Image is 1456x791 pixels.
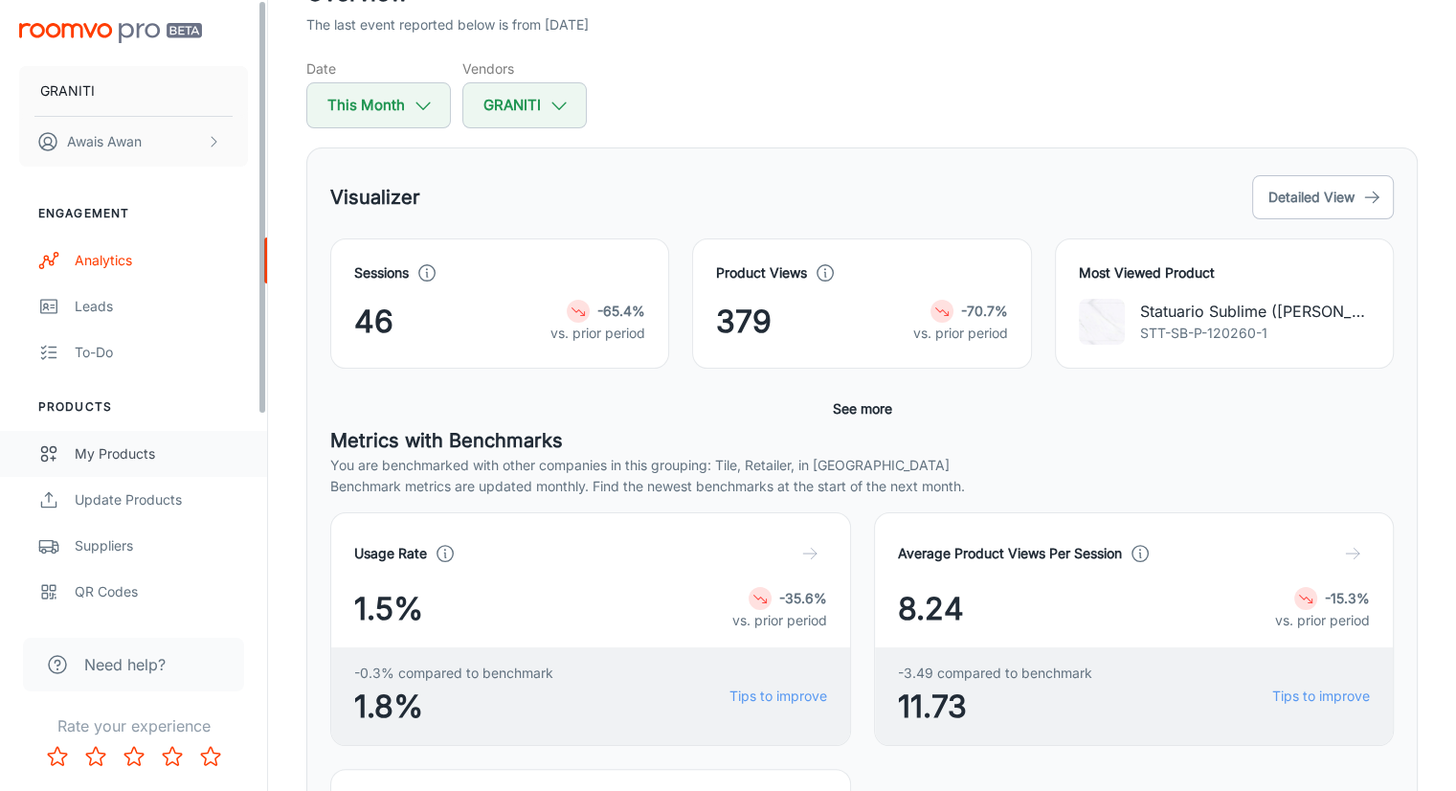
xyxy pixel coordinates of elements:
[75,535,248,556] div: Suppliers
[354,543,427,564] h4: Usage Rate
[19,23,202,43] img: Roomvo PRO Beta
[1272,686,1370,707] a: Tips to improve
[77,737,115,776] button: Rate 2 star
[38,737,77,776] button: Rate 1 star
[1275,610,1370,631] p: vs. prior period
[306,82,451,128] button: This Month
[898,663,1092,684] span: -3.49 compared to benchmark
[716,299,772,345] span: 379
[354,262,409,283] h4: Sessions
[330,476,1394,497] p: Benchmark metrics are updated monthly. Find the newest benchmarks at the start of the next month.
[779,590,827,606] strong: -35.6%
[75,342,248,363] div: To-do
[825,392,900,426] button: See more
[462,58,587,79] h5: Vendors
[75,296,248,317] div: Leads
[75,489,248,510] div: Update Products
[1252,175,1394,219] button: Detailed View
[67,131,142,152] p: Awais Awan
[191,737,230,776] button: Rate 5 star
[75,250,248,271] div: Analytics
[330,183,420,212] h5: Visualizer
[961,303,1008,319] strong: -70.7%
[898,586,964,632] span: 8.24
[330,426,1394,455] h5: Metrics with Benchmarks
[597,303,645,319] strong: -65.4%
[1140,323,1370,344] p: STT-SB-P-120260-1
[15,714,252,737] p: Rate your experience
[354,663,553,684] span: -0.3% compared to benchmark
[550,323,645,344] p: vs. prior period
[1140,300,1370,323] p: Statuario Sublime ([PERSON_NAME])
[306,58,451,79] h5: Date
[729,686,827,707] a: Tips to improve
[354,684,553,730] span: 1.8%
[40,80,95,102] p: GRANITI
[898,543,1122,564] h4: Average Product Views Per Session
[732,610,827,631] p: vs. prior period
[898,684,1092,730] span: 11.73
[75,443,248,464] div: My Products
[19,117,248,167] button: Awais Awan
[153,737,191,776] button: Rate 4 star
[354,586,423,632] span: 1.5%
[330,455,1394,476] p: You are benchmarked with other companies in this grouping: Tile, Retailer, in [GEOGRAPHIC_DATA]
[1079,299,1125,345] img: Statuario Sublime (Elina Ceramics)
[115,737,153,776] button: Rate 3 star
[1325,590,1370,606] strong: -15.3%
[84,653,166,676] span: Need help?
[306,14,589,35] p: The last event reported below is from [DATE]
[462,82,587,128] button: GRANITI
[913,323,1008,344] p: vs. prior period
[1079,262,1370,283] h4: Most Viewed Product
[354,299,393,345] span: 46
[75,581,248,602] div: QR Codes
[19,66,248,116] button: GRANITI
[716,262,807,283] h4: Product Views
